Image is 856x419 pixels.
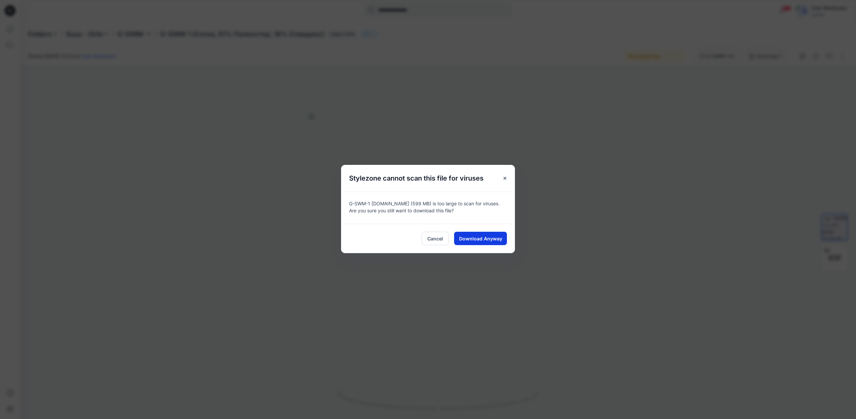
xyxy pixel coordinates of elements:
[454,232,507,245] button: Download Anyway
[499,172,511,184] button: Close
[341,165,492,192] h5: Stylezone cannot scan this file for viruses
[459,235,502,242] span: Download Anyway
[422,232,449,245] button: Cancel
[341,192,515,224] div: G-SWM-1 [DOMAIN_NAME] (599 MB) is too large to scan for viruses. Are you sure you still want to d...
[427,235,443,242] span: Cancel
